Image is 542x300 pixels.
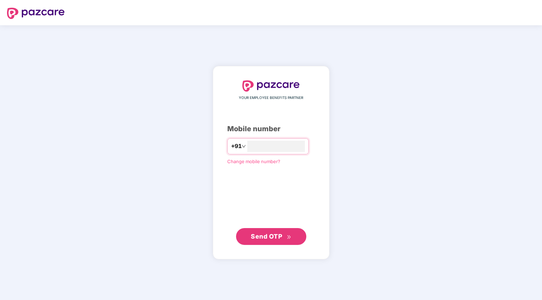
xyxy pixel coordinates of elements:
[242,144,246,148] span: down
[231,142,242,151] span: +91
[251,233,282,240] span: Send OTP
[239,95,303,101] span: YOUR EMPLOYEE BENEFITS PARTNER
[236,228,306,245] button: Send OTPdouble-right
[227,159,280,164] a: Change mobile number?
[242,80,300,92] img: logo
[227,124,315,134] div: Mobile number
[287,235,291,239] span: double-right
[7,8,65,19] img: logo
